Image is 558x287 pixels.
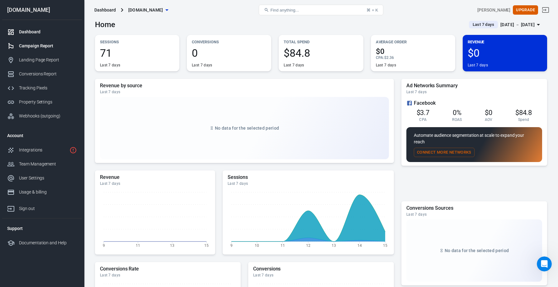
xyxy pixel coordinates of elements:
[100,181,210,186] div: Last 7 days
[2,157,82,171] a: Team Management
[192,48,266,58] span: 0
[170,243,174,247] tspan: 13
[477,7,510,13] div: Account id: NIz8LqcE
[192,39,266,45] p: Conversions
[19,147,67,153] div: Integrations
[453,109,461,117] span: 0%
[2,67,82,81] a: Conversions Report
[5,150,102,194] div: If you need more help with finding or using the UTM tracking template, please let me know. Would ...
[255,243,259,247] tspan: 10
[2,109,82,123] a: Webhooks (outgoing)
[4,2,16,14] button: go back
[5,60,120,135] div: After connecting your Facebook account to AnyTrack, go to the"Ads Integration" tabin your dashboa...
[2,25,82,39] a: Dashboard
[100,174,210,180] h5: Revenue
[215,126,279,131] span: No data for the selected period
[94,7,116,13] div: Dashboard
[2,95,82,109] a: Property Settings
[414,132,535,145] p: Automate audience segmentation at scale to expand your reach
[100,48,174,58] span: 71
[5,60,120,136] div: AnyTrack says…
[126,4,171,16] button: [DOMAIN_NAME]
[284,63,304,68] div: Last 7 days
[500,21,535,29] div: [DATE] － [DATE]
[406,89,542,94] div: Last 7 days
[18,3,28,13] img: Profile image for AnyTrack
[30,3,53,8] h1: AnyTrack
[445,248,509,253] span: No data for the selected period
[513,5,538,15] button: Upgrade
[452,117,462,122] span: ROAS
[19,57,77,63] div: Landing Page Report
[19,161,77,167] div: Team Management
[100,266,236,272] h5: Conversions Rate
[2,53,82,67] a: Landing Page Report
[19,71,77,77] div: Conversions Report
[357,243,362,247] tspan: 14
[2,221,82,236] li: Support
[485,109,492,117] span: $0
[2,128,82,143] li: Account
[417,109,430,117] span: $3.7
[2,185,82,199] a: Usage & billing
[414,148,475,157] button: Connect More Networks
[97,2,109,14] button: Home
[103,243,105,247] tspan: 9
[383,243,387,247] tspan: 15
[5,136,120,150] div: AnyTrack says…
[19,189,77,195] div: Usage & billing
[100,83,389,89] h5: Revenue by source
[19,205,77,212] div: Sign out
[518,117,529,122] span: Spend
[19,43,77,49] div: Campaign Report
[464,20,547,30] button: Last 7 days[DATE] － [DATE]
[95,20,115,29] h3: Home
[2,143,82,157] a: Integrations
[406,212,542,217] div: Last 7 days
[253,273,389,278] div: Last 7 days
[2,171,82,185] a: User Settings
[204,243,209,247] tspan: 15
[10,113,115,132] div: Once you have the template, paste it in the URL parameters section of your Facebook ad setup to s...
[284,39,358,45] p: Total Spend
[384,55,394,60] span: $2.36
[42,45,115,52] div: Where is UTM tracking template?
[228,174,389,180] h5: Sessions
[281,243,285,247] tspan: 11
[109,2,121,14] div: Close
[376,39,450,45] p: Average Order
[10,64,115,88] div: After connecting your Facebook account to AnyTrack, go to the in your dashboard to find your cust...
[30,8,78,14] p: The team can also help
[515,109,532,117] span: $84.8
[332,243,336,247] tspan: 13
[19,99,77,105] div: Property Settings
[470,22,497,28] span: Last 7 days
[406,83,542,89] h5: Ad Networks Summary
[538,2,553,17] a: Sign out
[19,113,77,119] div: Webhooks (outgoing)
[259,5,383,15] button: Find anything...⌘ + K
[485,117,493,122] span: AOV
[37,42,120,55] div: Where is UTM tracking template?
[284,48,358,58] span: $84.8
[192,63,212,68] div: Last 7 days
[253,266,389,272] h5: Conversions
[537,256,552,271] iframe: Intercom live chat
[52,70,105,75] b: "Ads Integration" tab
[100,89,389,94] div: Last 7 days
[228,181,389,186] div: Last 7 days
[10,195,45,199] div: AnyTrack • [DATE]
[376,55,384,60] span: CPA :
[100,39,174,45] p: Sessions
[100,63,120,68] div: Last 7 days
[19,240,77,246] div: Documentation and Help
[19,85,77,91] div: Tracking Pixels
[468,63,488,68] div: Last 7 days
[406,99,542,107] div: Facebook
[468,48,542,58] span: $0
[5,150,120,208] div: AnyTrack says…
[5,42,120,60] div: Sara says…
[230,243,233,247] tspan: 9
[10,154,97,190] div: If you need more help with finding or using the UTM tracking template, please let me know. Would ...
[468,39,542,45] p: Revenue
